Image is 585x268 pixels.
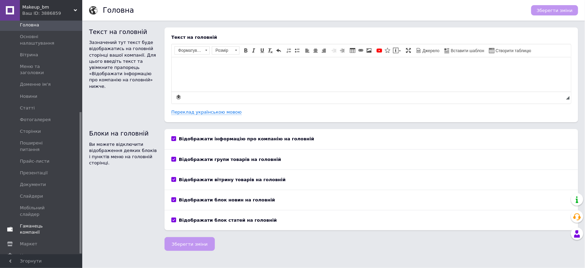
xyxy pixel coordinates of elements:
a: Максимізувати [405,47,412,54]
h2: Текст на головній [89,27,158,36]
h2: Блоки на головній [89,129,158,138]
span: Слайдери [20,193,43,199]
h1: Головна [103,6,134,14]
span: Поширені питання [20,140,63,152]
a: Збільшити відступ [339,47,346,54]
a: Зменшити відступ [330,47,338,54]
span: Сторінки [20,128,41,135]
span: Форматування [175,47,203,54]
span: Потягніть для зміни розмірів [566,96,570,100]
a: Видалити форматування [267,47,274,54]
a: Вставити/видалити нумерований список [285,47,293,54]
span: Доменне ім'я [20,81,51,88]
a: Переклад українською мовою [171,109,242,115]
b: Відображати вітрину товарів на головній [179,177,286,182]
span: Створити таблицю [495,48,531,54]
div: Ваш ID: 3886859 [22,10,82,16]
a: Вставити іконку [384,47,391,54]
p: Зазначений тут текст буде відображатись на головній сторінці вашої компанії. Для цього введіть те... [89,39,158,90]
a: Таблиця [349,47,356,54]
a: Зробити резервну копію зараз [175,93,182,101]
span: Головна [20,22,39,28]
span: Документи [20,182,46,188]
div: Кiлькiсть символiв [562,94,566,101]
a: Вставити шаблон [443,47,486,54]
a: Повернути (Ctrl+Z) [275,47,282,54]
b: Відображати інформацію про компанію на головній [179,136,314,141]
a: Розмір [212,46,240,55]
iframe: Редактор, 6A23964A-4591-445D-99B5-3A2CA65A5F8C [172,57,571,92]
p: Ви можете відключити відображення деяких блоків і пунктів меню на головній сторінці. [89,141,158,166]
span: Основні налаштування [20,34,63,46]
a: По правому краю [320,47,328,54]
a: Підкреслений (Ctrl+U) [258,47,266,54]
b: Відображати групи товарів на головній [179,157,281,162]
a: Джерело [415,47,441,54]
span: Маркет [20,241,37,247]
span: Меню та заголовки [20,63,63,76]
span: Вставити шаблон [450,48,485,54]
a: Жирний (Ctrl+B) [242,47,249,54]
a: Курсив (Ctrl+I) [250,47,258,54]
a: Вставити повідомлення [392,47,402,54]
span: Makeup_bm [22,4,74,10]
b: Відображати блок статей на головній [179,218,277,223]
span: Налаштування [20,253,55,259]
a: Форматування [174,46,210,55]
b: Відображати блок новин на головній [179,197,275,202]
span: Презентації [20,170,48,176]
a: Додати відео з YouTube [376,47,383,54]
a: Вставити/видалити маркований список [293,47,301,54]
span: Статті [20,105,35,111]
span: Джерело [422,48,440,54]
span: Гаманець компанії [20,223,63,235]
a: Створити таблицю [488,47,532,54]
a: По центру [312,47,319,54]
a: Вставити/Редагувати посилання (Ctrl+L) [357,47,365,54]
div: Текст на головній [171,34,571,40]
a: Зображення [365,47,373,54]
span: Новини [20,93,37,100]
span: Прайс-листи [20,158,49,164]
span: Мобільний слайдер [20,205,63,217]
span: Розмір [212,47,233,54]
a: По лівому краю [304,47,311,54]
span: Фотогалерея [20,117,51,123]
span: Вітрина [20,52,38,58]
